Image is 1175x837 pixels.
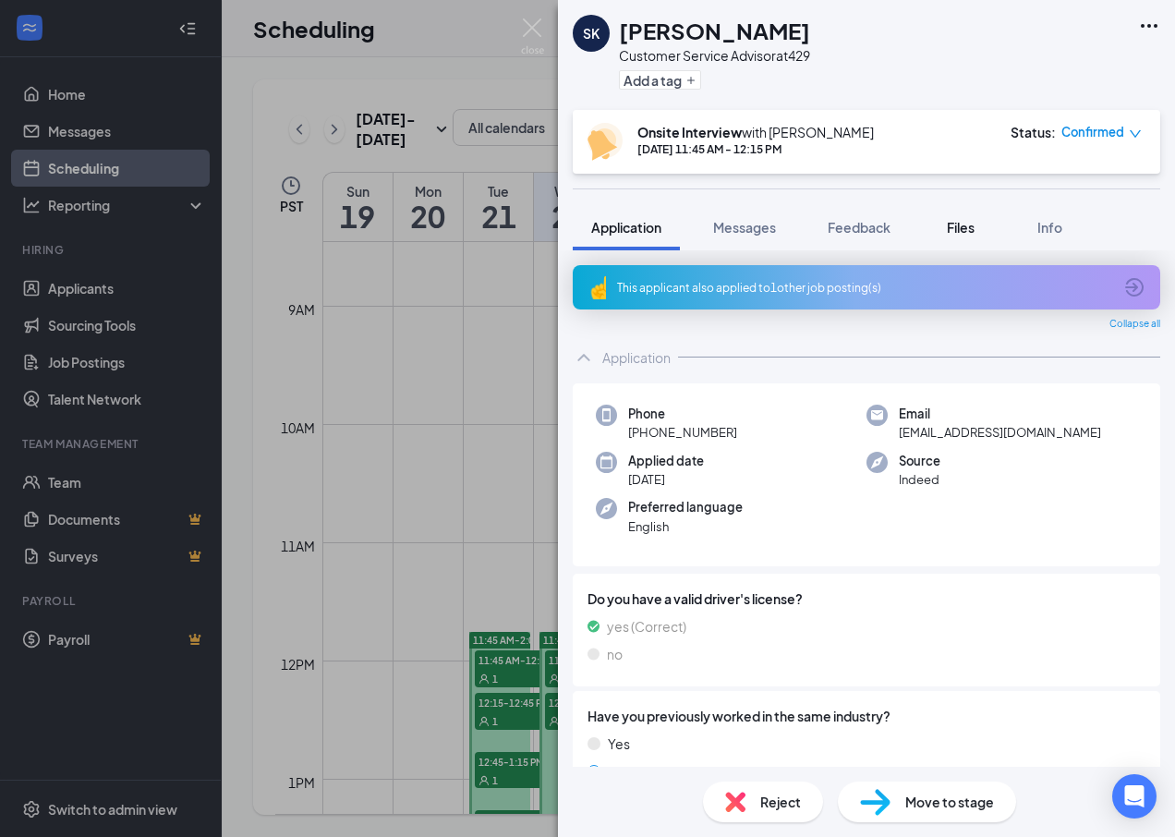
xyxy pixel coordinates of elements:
[899,452,940,470] span: Source
[619,15,810,46] h1: [PERSON_NAME]
[1011,123,1056,141] div: Status :
[587,706,890,726] span: Have you previously worked in the same industry?
[713,219,776,236] span: Messages
[628,498,743,516] span: Preferred language
[619,70,701,90] button: PlusAdd a tag
[760,792,801,812] span: Reject
[637,123,874,141] div: with [PERSON_NAME]
[1061,123,1124,141] span: Confirmed
[899,470,940,489] span: Indeed
[1123,276,1145,298] svg: ArrowCircle
[628,470,704,489] span: [DATE]
[1112,774,1157,819] div: Open Intercom Messenger
[608,761,625,782] span: No
[899,405,1101,423] span: Email
[1129,127,1142,140] span: down
[608,734,630,754] span: Yes
[628,405,737,423] span: Phone
[591,219,661,236] span: Application
[628,517,743,536] span: English
[947,219,975,236] span: Files
[607,644,623,664] span: no
[617,280,1112,296] div: This applicant also applied to 1 other job posting(s)
[637,141,874,157] div: [DATE] 11:45 AM - 12:15 PM
[685,75,697,86] svg: Plus
[628,423,737,442] span: [PHONE_NUMBER]
[1037,219,1062,236] span: Info
[587,588,1145,609] span: Do you have a valid driver's license?
[1138,15,1160,37] svg: Ellipses
[607,616,686,637] span: yes (Correct)
[899,423,1101,442] span: [EMAIL_ADDRESS][DOMAIN_NAME]
[905,792,994,812] span: Move to stage
[602,348,671,367] div: Application
[1109,317,1160,332] span: Collapse all
[637,124,742,140] b: Onsite Interview
[828,219,890,236] span: Feedback
[583,24,600,42] div: SK
[619,46,810,65] div: Customer Service Advisor at 429
[573,346,595,369] svg: ChevronUp
[628,452,704,470] span: Applied date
